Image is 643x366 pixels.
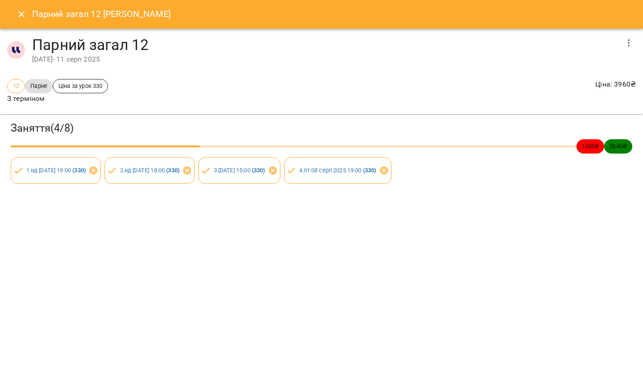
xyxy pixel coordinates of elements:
a: 2.нд [DATE] 18:00 (330) [120,167,180,174]
b: ( 330 ) [72,167,86,174]
span: Парне [25,82,53,90]
img: 1255ca683a57242d3abe33992970777d.jpg [7,41,25,59]
b: ( 330 ) [166,167,180,174]
b: ( 330 ) [363,167,376,174]
b: ( 330 ) [252,167,265,174]
a: 1.нд [DATE] 19:00 (330) [26,167,86,174]
h3: Заняття ( 4 / 8 ) [11,121,632,135]
div: [DATE] - 11 серп 2025 [32,54,618,65]
h6: Парний загал 12 [PERSON_NAME] [32,7,171,21]
h4: Парний загал 12 [32,36,618,54]
span: 2640 ₴ [604,142,632,150]
button: Close [11,4,32,25]
a: 4.пт 08 серп 2025 19:00 (330) [299,167,376,174]
div: 2.нд [DATE] 18:00 (330) [104,157,195,184]
div: 3.[DATE] 15:00 (330) [198,157,280,184]
p: Ціна : 3960 ₴ [595,79,636,90]
div: 4.пт 08 серп 2025 19:00 (330) [284,157,392,184]
p: З терміном [7,93,108,104]
div: 1.нд [DATE] 19:00 (330) [11,157,101,184]
a: 3.[DATE] 15:00 (330) [214,167,265,174]
span: 12 [8,82,25,90]
span: 1320 ₴ [576,142,605,150]
span: Ціна за урок 330 [53,82,108,90]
